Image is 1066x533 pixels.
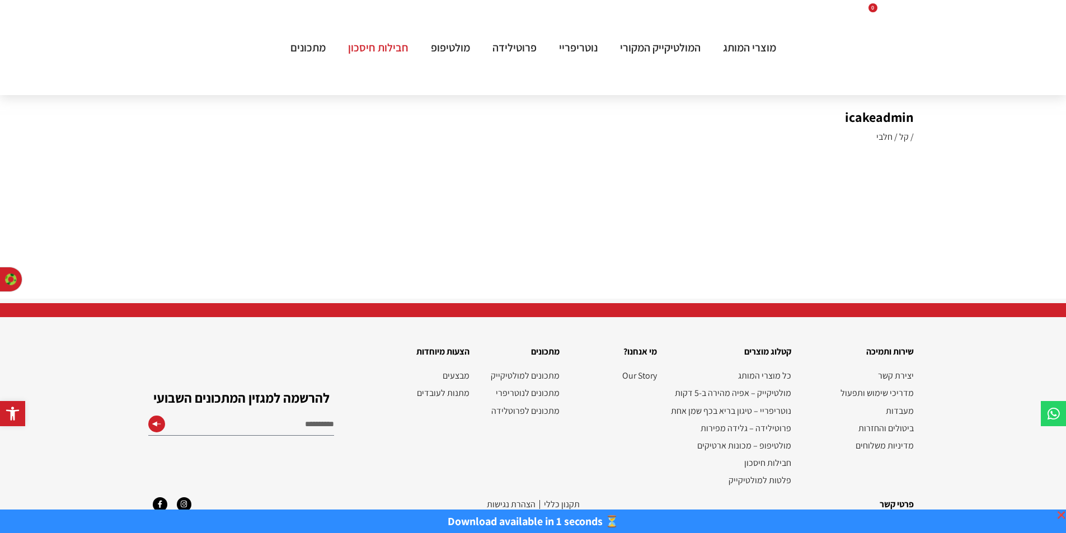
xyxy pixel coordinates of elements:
[571,370,657,381] a: Our Story
[668,388,792,398] a: מולטיקייק – אפיה מהירה ב-5 דקות
[712,40,787,55] a: מוצרי המותג
[571,370,657,381] nav: תפריט
[802,370,913,381] a: יצירת קשר
[802,440,913,451] a: מדיניות משלוחים
[481,405,560,416] a: מתכונים לפרוטלידה
[609,40,712,55] a: המולטיקייק המקורי
[668,440,792,451] a: מולטיפופ – מכונות ארטיקים
[448,514,619,529] a: ⏳ Download available in 1 seconds
[420,40,481,55] a: מולטיפופ
[544,498,580,510] a: תקנון‭ ‬כללי
[668,475,792,485] a: פלטות למולטיקייק
[481,388,560,398] a: מתכונים לנוטריפרי
[802,423,913,433] a: ביטולים והחזרות
[894,131,909,143] span: קל
[1057,510,1065,520] span: ❌
[481,345,560,359] h2: מתכונים
[863,6,875,89] img: svg%3E
[863,6,875,89] button: פתח עגלת קניות צדדית
[668,423,792,433] a: פרוטילידה – גלידה מפירות
[571,345,657,359] h2: מי אנחנו?
[279,40,337,55] a: מתכונים
[876,131,893,143] span: חלבי
[377,388,469,398] a: מתנות לעובדים
[668,370,792,485] nav: תפריט
[377,370,469,381] a: מבצעים
[487,498,536,510] a: הצהרת נגישות
[880,498,914,510] a: פרטי קשר
[377,345,469,359] h2: הצעות מיוחדות
[377,370,469,398] nav: תפריט
[668,370,792,381] a: כל מוצרי המותג
[668,345,792,359] h2: קטלוג מוצרים
[668,457,792,468] a: חבילות חיסכון
[668,405,792,416] a: נוטריפריי – טיגון בריא בכף שמן אחת
[481,40,548,55] a: פרוטילידה
[868,3,877,12] span: 0
[802,405,913,416] a: מעבדות
[802,370,913,451] nav: תפריט
[548,40,609,55] a: נוטריפריי
[802,388,913,398] a: מדריכי שימוש ותפעול
[337,40,420,55] a: חבילות חיסכון
[481,370,560,416] nav: תפריט
[148,391,334,404] h2: להרשמה למגזין המתכונים השבועי
[481,370,560,381] a: מתכונים למולטיקייק
[612,110,914,124] h6: icakeadmin
[802,345,913,359] h2: שירות ותמיכה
